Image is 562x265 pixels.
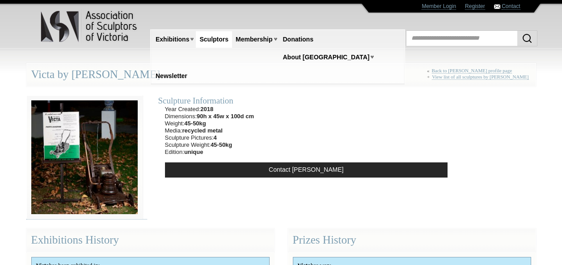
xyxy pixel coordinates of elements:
[432,68,512,74] a: Back to [PERSON_NAME] profile page
[465,3,485,10] a: Register
[196,31,232,48] a: Sculptors
[158,95,454,106] div: Sculpture Information
[165,113,254,120] li: Dimensions:
[522,33,532,44] img: Search
[165,149,254,156] li: Edition:
[197,113,254,120] strong: 90h x 45w x 100d cm
[288,228,536,252] div: Prizes History
[427,68,531,83] div: « +
[165,120,254,127] li: Weight:
[279,49,373,66] a: About [GEOGRAPHIC_DATA]
[200,106,213,112] strong: 2018
[26,95,143,219] img: 027-10__medium.jpg
[211,141,232,148] strong: 45-50kg
[152,68,191,84] a: Newsletter
[165,134,254,141] li: Sculpture Pictures:
[152,31,193,48] a: Exhibitions
[184,120,206,127] strong: 45-50kg
[422,3,456,10] a: Member Login
[26,228,275,252] div: Exhibitions History
[165,106,254,113] li: Year Created:
[279,31,317,48] a: Donations
[502,3,520,10] a: Contact
[432,74,528,80] a: View list of all sculptures by [PERSON_NAME]
[26,63,536,87] div: Victa by [PERSON_NAME]
[165,162,448,178] a: Contact [PERSON_NAME]
[165,127,254,134] li: Media:
[214,134,217,141] strong: 4
[165,141,254,149] li: Sculpture Weight:
[494,4,500,9] img: Contact ASV
[184,149,203,155] strong: unique
[40,9,139,44] img: logo.png
[182,127,223,134] strong: recycled metal
[232,31,276,48] a: Membership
